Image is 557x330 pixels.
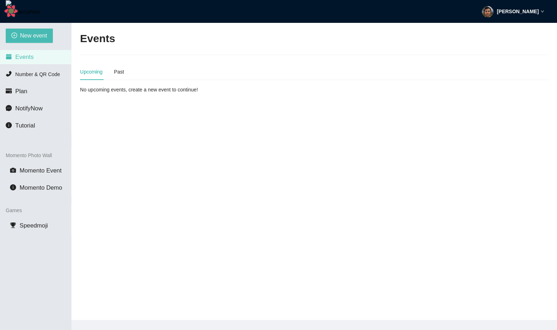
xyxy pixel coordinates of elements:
span: New event [20,31,47,40]
span: camera [10,167,16,173]
span: Momento Demo [20,184,62,191]
span: Number & QR Code [15,71,60,77]
span: Plan [15,88,28,95]
span: Events [15,54,34,60]
span: Momento Event [20,167,62,174]
span: Speedmoji [20,222,48,229]
h2: Events [80,31,115,46]
span: Tutorial [15,122,35,129]
span: plus-circle [11,32,17,39]
div: No upcoming events, create a new event to continue! [80,86,232,94]
img: RequestNow [6,0,40,23]
span: calendar [6,54,12,60]
span: down [541,10,544,13]
span: message [6,105,12,111]
span: NotifyNow [15,105,43,112]
strong: [PERSON_NAME] [497,9,539,14]
span: phone [6,71,12,77]
div: Upcoming [80,68,103,76]
span: credit-card [6,88,12,94]
span: info-circle [10,184,16,190]
button: Open React Query Devtools [4,4,18,18]
span: info-circle [6,122,12,128]
button: plus-circleNew event [6,29,53,43]
span: trophy [10,222,16,228]
div: Past [114,68,124,76]
img: ACg8ocL1bTAKA2lfBXigJvF4dVmn0cAK-qBhFLcZIcYm964A_60Xrl0o=s96-c [482,6,493,17]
